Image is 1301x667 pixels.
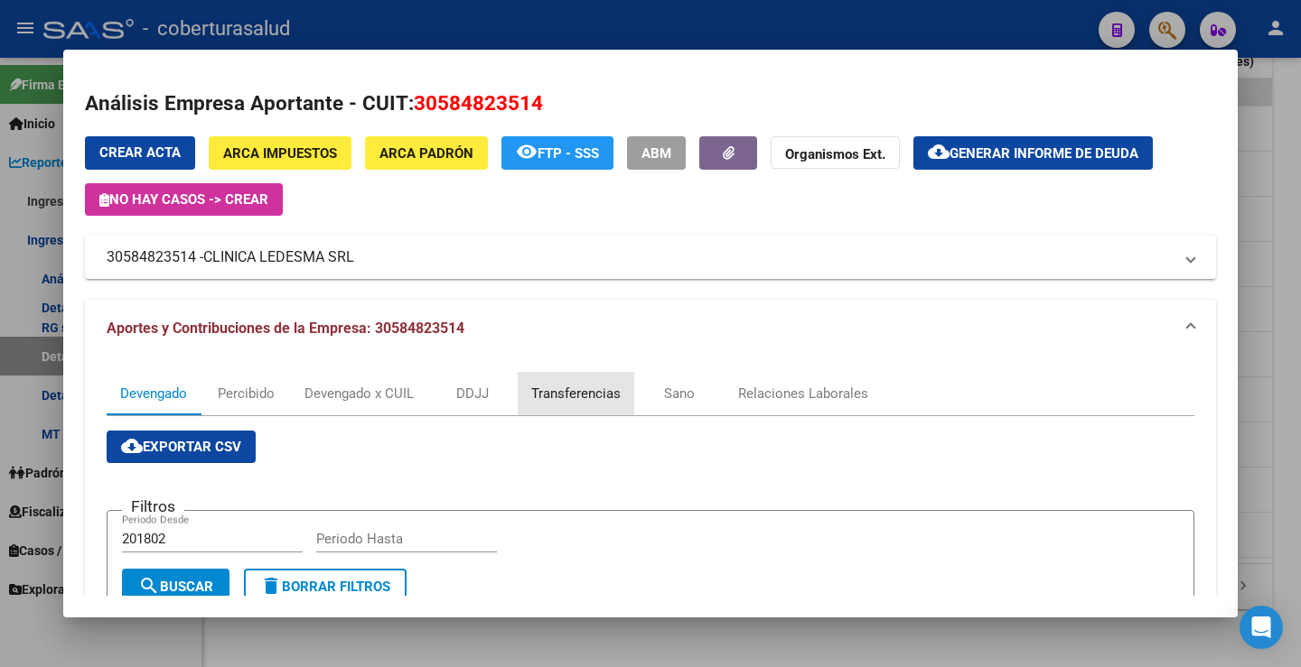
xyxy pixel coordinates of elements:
h3: Filtros [122,496,184,516]
span: Borrar Filtros [260,579,390,595]
div: Transferencias [531,384,621,403]
div: Percibido [218,384,275,403]
span: Generar informe de deuda [950,145,1138,162]
mat-icon: cloud_download [928,141,950,162]
strong: Organismos Ext. [785,146,885,162]
span: Exportar CSV [121,439,241,455]
button: Crear Acta [85,136,195,170]
span: ARCA Impuestos [223,145,337,162]
div: Relaciones Laborales [738,384,868,403]
span: No hay casos -> Crear [99,191,268,208]
span: Crear Acta [99,144,181,161]
div: Devengado [120,384,187,403]
span: Buscar [138,579,213,595]
span: FTP - SSS [538,145,599,162]
span: 30584823514 [414,91,543,115]
button: Organismos Ext. [771,136,900,170]
span: Aportes y Contribuciones de la Empresa: 30584823514 [107,320,464,337]
button: ARCA Padrón [365,136,488,170]
div: Devengado x CUIL [304,384,414,403]
mat-icon: search [138,575,160,597]
button: FTP - SSS [501,136,613,170]
mat-expansion-panel-header: Aportes y Contribuciones de la Empresa: 30584823514 [85,300,1216,357]
span: ABM [641,145,671,162]
button: Buscar [122,569,229,605]
div: DDJJ [456,384,489,403]
mat-icon: remove_red_eye [516,141,538,162]
div: Sano [664,384,695,403]
button: Exportar CSV [107,431,256,463]
div: Open Intercom Messenger [1240,606,1283,649]
button: ARCA Impuestos [209,136,351,170]
mat-expansion-panel-header: 30584823514 -CLINICA LEDESMA SRL [85,236,1216,279]
button: Borrar Filtros [244,569,407,605]
button: Generar informe de deuda [913,136,1153,170]
span: ARCA Padrón [379,145,473,162]
h2: Análisis Empresa Aportante - CUIT: [85,88,1216,119]
button: No hay casos -> Crear [85,183,283,216]
span: CLINICA LEDESMA SRL [203,246,354,268]
mat-icon: cloud_download [121,435,143,457]
mat-panel-title: 30584823514 - [107,246,1173,268]
mat-icon: delete [260,575,282,597]
button: ABM [627,136,686,170]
